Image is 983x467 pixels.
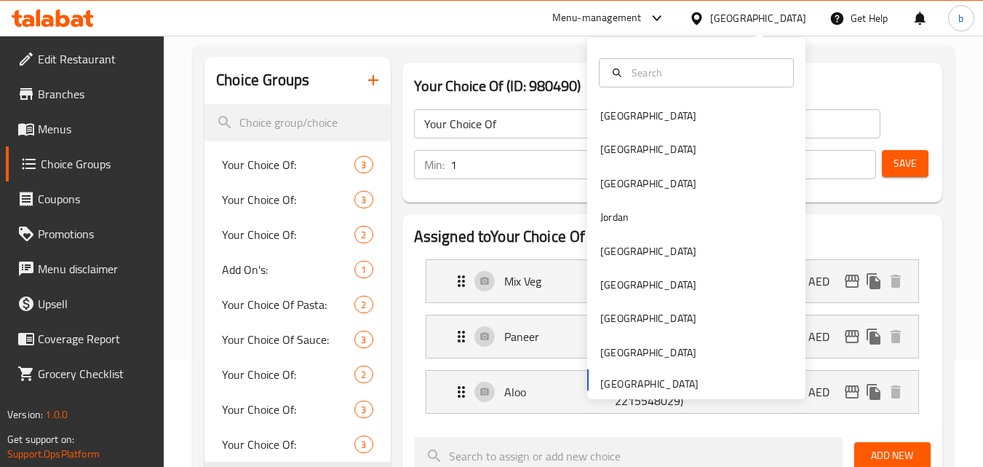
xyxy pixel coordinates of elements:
[354,156,373,173] div: Choices
[6,42,164,76] a: Edit Restaurant
[504,383,616,401] p: Aloo
[204,287,390,322] div: Your Choice Of Pasta:2
[41,155,153,173] span: Choice Groups
[863,326,885,348] button: duplicate
[885,381,907,403] button: delete
[38,50,153,68] span: Edit Restaurant
[204,147,390,182] div: Your Choice Of:3
[354,366,373,383] div: Choices
[600,108,696,124] div: [GEOGRAPHIC_DATA]
[222,331,354,348] span: Your Choice Of Sauce:
[600,277,696,293] div: [GEOGRAPHIC_DATA]
[7,405,43,424] span: Version:
[600,243,696,259] div: [GEOGRAPHIC_DATA]
[204,217,390,252] div: Your Choice Of:2
[38,190,153,208] span: Coupons
[426,371,918,413] div: Expand
[354,296,373,313] div: Choices
[222,226,354,243] span: Your Choice Of:
[841,270,863,292] button: edit
[885,326,907,348] button: delete
[958,10,963,26] span: b
[355,368,372,382] span: 2
[204,392,390,427] div: Your Choice Of:3
[7,444,100,463] a: Support.OpsPlatform
[38,120,153,138] span: Menus
[355,333,372,347] span: 3
[204,357,390,392] div: Your Choice Of:2
[863,270,885,292] button: duplicate
[426,260,918,302] div: Expand
[45,405,68,424] span: 1.0.0
[204,427,390,462] div: Your Choice Of:3
[204,322,390,357] div: Your Choice Of Sauce:3
[600,141,696,157] div: [GEOGRAPHIC_DATA]
[792,328,841,345] p: 20 AED
[355,298,372,312] span: 2
[6,251,164,286] a: Menu disclaimer
[6,286,164,321] a: Upsell
[6,146,164,181] a: Choice Groups
[894,154,917,173] span: Save
[600,209,629,225] div: Jordan
[504,328,616,345] p: Paneer
[600,310,696,326] div: [GEOGRAPHIC_DATA]
[222,261,354,278] span: Add On's:
[222,191,354,208] span: Your Choice Of:
[222,401,354,418] span: Your Choice Of:
[882,150,928,177] button: Save
[866,447,919,465] span: Add New
[885,270,907,292] button: delete
[6,356,164,391] a: Grocery Checklist
[6,321,164,356] a: Coverage Report
[204,182,390,217] div: Your Choice Of:3
[216,69,309,91] h2: Choice Groups
[222,436,354,453] span: Your Choice Of:
[354,226,373,243] div: Choices
[414,226,931,248] h2: Assigned to Your Choice Of
[7,430,74,449] span: Get support on:
[222,296,354,313] span: Your Choice Of Pasta:
[600,345,696,361] div: [GEOGRAPHIC_DATA]
[6,216,164,251] a: Promotions
[414,74,931,98] h3: Your Choice Of (ID: 980490)
[204,104,390,141] input: search
[792,383,841,401] p: 20 AED
[426,315,918,358] div: Expand
[355,193,372,207] span: 3
[424,156,445,173] p: Min:
[6,76,164,111] a: Branches
[355,158,372,172] span: 3
[626,65,784,81] input: Search
[792,272,841,290] p: 20 AED
[354,331,373,348] div: Choices
[38,365,153,382] span: Grocery Checklist
[204,252,390,287] div: Add On's:1
[6,111,164,146] a: Menus
[710,10,806,26] div: [GEOGRAPHIC_DATA]
[38,225,153,243] span: Promotions
[615,374,689,409] p: (ID: 2215548029)
[414,309,931,364] li: Expand
[504,272,616,290] p: Mix Veg
[38,85,153,103] span: Branches
[600,176,696,192] div: [GEOGRAPHIC_DATA]
[222,156,354,173] span: Your Choice Of:
[6,181,164,216] a: Coupons
[841,381,863,403] button: edit
[552,9,642,27] div: Menu-management
[414,364,931,420] li: Expand
[38,330,153,348] span: Coverage Report
[38,295,153,313] span: Upsell
[863,381,885,403] button: duplicate
[355,228,372,242] span: 2
[354,261,373,278] div: Choices
[222,366,354,383] span: Your Choice Of:
[355,403,372,417] span: 3
[355,263,372,277] span: 1
[38,260,153,278] span: Menu disclaimer
[355,438,372,452] span: 3
[841,326,863,348] button: edit
[414,254,931,309] li: Expand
